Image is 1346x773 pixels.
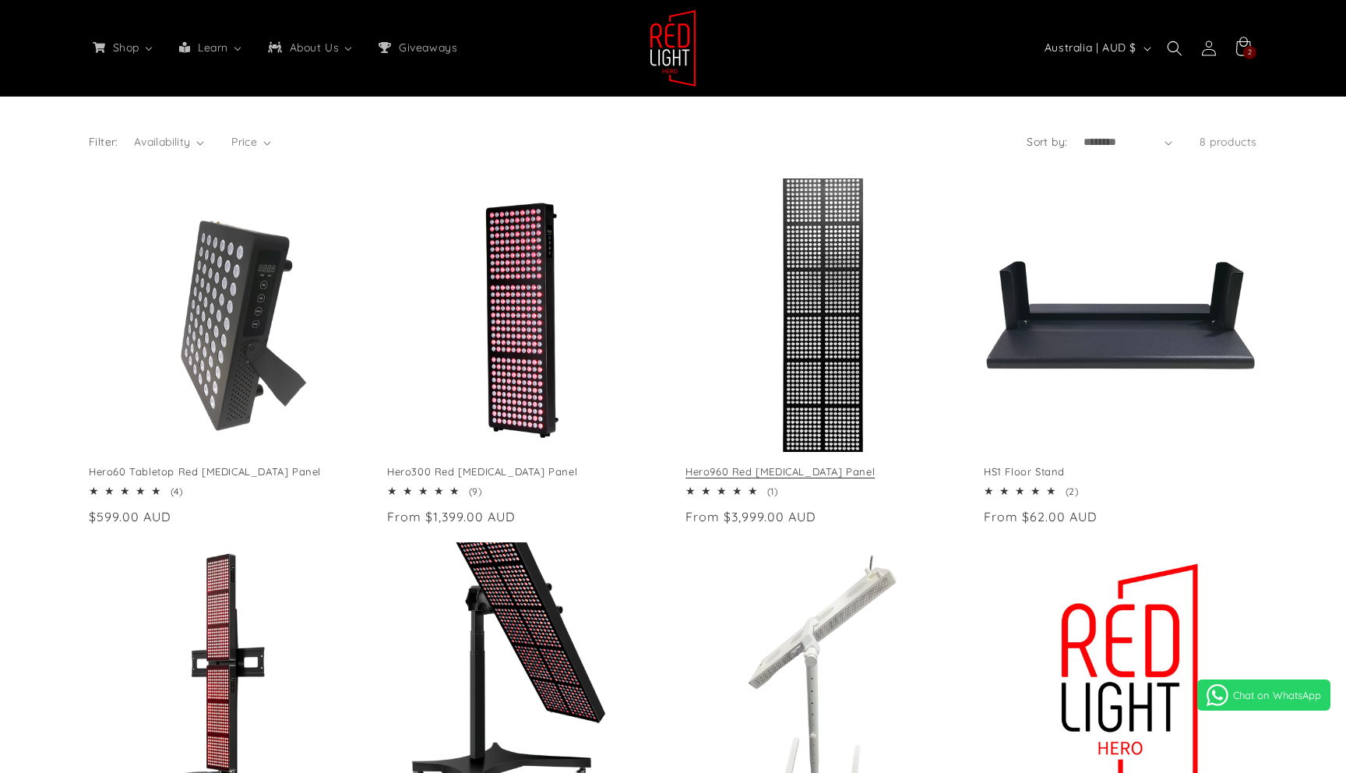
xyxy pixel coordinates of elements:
[685,465,959,478] a: Hero960 Red [MEDICAL_DATA] Panel
[650,9,696,87] img: Red Light Hero
[1027,135,1067,149] label: Sort by:
[134,134,204,150] summary: Availability (0 selected)
[110,41,141,55] span: Shop
[195,41,230,55] span: Learn
[644,3,703,93] a: Red Light Hero
[1157,31,1192,65] summary: Search
[1035,34,1157,63] button: Australia | AUD $
[365,31,468,64] a: Giveaways
[166,31,255,64] a: Learn
[1200,135,1257,149] span: 8 products
[1045,40,1136,56] span: Australia | AUD $
[984,465,1257,478] a: HS1 Floor Stand
[231,135,257,149] span: Price
[134,135,191,149] span: Availability
[89,134,118,150] h2: Filter:
[231,134,271,150] summary: Price
[255,31,365,64] a: About Us
[1197,679,1330,711] a: Chat on WhatsApp
[396,41,459,55] span: Giveaways
[1233,689,1321,701] span: Chat on WhatsApp
[89,465,362,478] a: Hero60 Tabletop Red [MEDICAL_DATA] Panel
[287,41,341,55] span: About Us
[1248,46,1253,59] span: 2
[387,465,661,478] a: Hero300 Red [MEDICAL_DATA] Panel
[79,31,166,64] a: Shop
